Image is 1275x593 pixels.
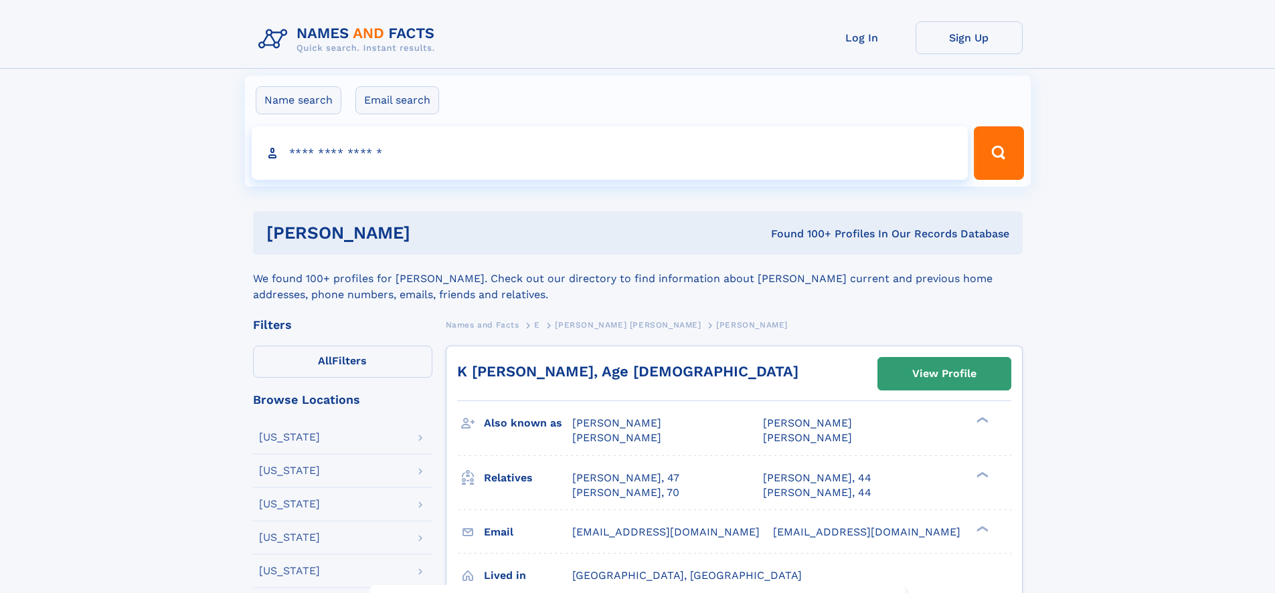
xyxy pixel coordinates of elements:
div: ❯ [973,470,989,479]
a: Names and Facts [446,316,519,333]
span: [PERSON_NAME] [763,431,852,444]
button: Search Button [974,126,1023,180]
span: All [318,354,332,367]
div: ❯ [973,524,989,533]
div: [US_STATE] [259,566,320,576]
a: [PERSON_NAME], 44 [763,485,871,500]
span: [PERSON_NAME] [PERSON_NAME] [555,320,701,330]
span: [PERSON_NAME] [763,417,852,429]
a: Log In [809,21,916,54]
a: E [534,316,540,333]
a: K [PERSON_NAME], Age [DEMOGRAPHIC_DATA] [457,363,798,380]
label: Filters [253,346,432,378]
a: [PERSON_NAME], 47 [572,471,679,485]
label: Name search [256,86,341,114]
a: View Profile [878,358,1011,390]
img: Logo Names and Facts [253,21,446,57]
div: [US_STATE] [259,465,320,476]
div: We found 100+ profiles for [PERSON_NAME]. Check out our directory to find information about [PERS... [253,255,1023,303]
a: Sign Up [916,21,1023,54]
span: [EMAIL_ADDRESS][DOMAIN_NAME] [572,525,760,538]
h3: Lived in [484,564,572,587]
label: Email search [355,86,439,114]
a: [PERSON_NAME], 70 [572,485,679,500]
div: Browse Locations [253,394,432,406]
span: [PERSON_NAME] [572,417,661,429]
div: [US_STATE] [259,432,320,443]
a: [PERSON_NAME], 44 [763,471,871,485]
a: [PERSON_NAME] [PERSON_NAME] [555,316,701,333]
span: [PERSON_NAME] [716,320,788,330]
h3: Also known as [484,412,572,435]
span: [PERSON_NAME] [572,431,661,444]
h3: Email [484,521,572,544]
h1: [PERSON_NAME] [266,225,591,241]
div: [US_STATE] [259,532,320,543]
div: Found 100+ Profiles In Our Records Database [590,227,1009,241]
div: View Profile [912,358,976,389]
div: [US_STATE] [259,499,320,509]
span: E [534,320,540,330]
div: Filters [253,319,432,331]
div: ❯ [973,416,989,425]
span: [GEOGRAPHIC_DATA], [GEOGRAPHIC_DATA] [572,569,802,582]
input: search input [252,126,968,180]
h3: Relatives [484,467,572,489]
span: [EMAIL_ADDRESS][DOMAIN_NAME] [773,525,960,538]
